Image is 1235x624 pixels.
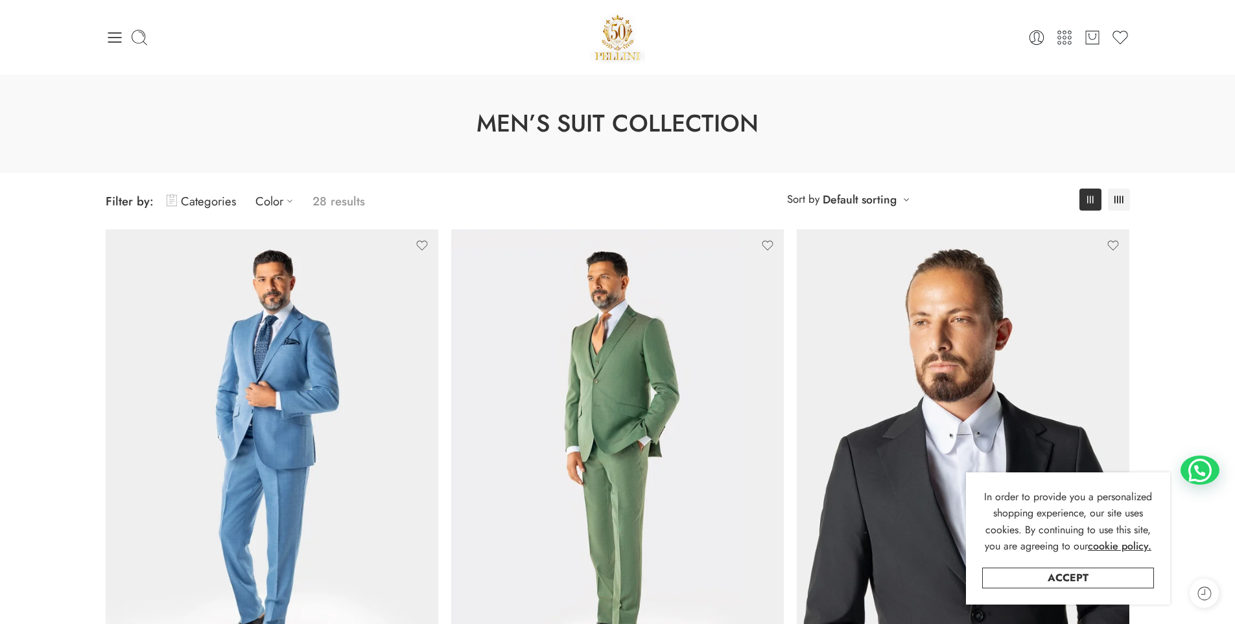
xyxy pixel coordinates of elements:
[1111,29,1129,47] a: Wishlist
[787,189,819,210] span: Sort by
[590,10,646,65] img: Pellini
[106,192,154,210] span: Filter by:
[167,186,236,216] a: Categories
[590,10,646,65] a: Pellini -
[823,191,897,209] a: Default sorting
[984,489,1152,554] span: In order to provide you a personalized shopping experience, our site uses cookies. By continuing ...
[1088,538,1151,555] a: cookie policy.
[312,186,365,216] p: 28 results
[255,186,300,216] a: Color
[982,568,1154,588] a: Accept
[1083,29,1101,47] a: Cart
[1028,29,1046,47] a: Login / Register
[32,107,1203,141] h1: Men’s Suit Collection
